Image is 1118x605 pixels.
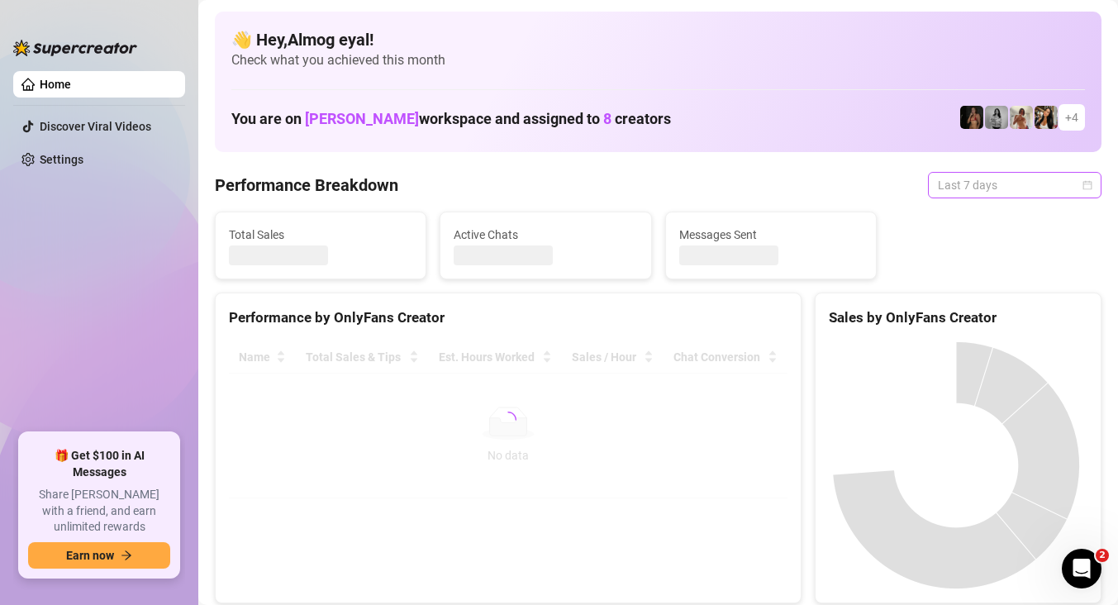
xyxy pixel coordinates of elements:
[454,226,637,244] span: Active Chats
[829,307,1087,329] div: Sales by OnlyFans Creator
[231,51,1085,69] span: Check what you achieved this month
[305,110,419,127] span: [PERSON_NAME]
[1010,106,1033,129] img: Green
[1062,549,1101,588] iframe: Intercom live chat
[28,448,170,480] span: 🎁 Get $100 in AI Messages
[960,106,983,129] img: D
[1065,108,1078,126] span: + 4
[231,110,671,128] h1: You are on workspace and assigned to creators
[229,307,787,329] div: Performance by OnlyFans Creator
[679,226,863,244] span: Messages Sent
[121,550,132,561] span: arrow-right
[40,78,71,91] a: Home
[66,549,114,562] span: Earn now
[28,487,170,536] span: Share [PERSON_NAME] with a friend, and earn unlimited rewards
[28,542,170,569] button: Earn nowarrow-right
[603,110,611,127] span: 8
[231,28,1085,51] h4: 👋 Hey, Almog eyal !
[215,174,398,197] h4: Performance Breakdown
[1082,180,1092,190] span: calendar
[1096,549,1109,562] span: 2
[1035,106,1058,129] img: AD
[497,408,519,431] span: loading
[13,40,137,56] img: logo-BBDzfeDw.svg
[985,106,1008,129] img: A
[938,173,1092,198] span: Last 7 days
[229,226,412,244] span: Total Sales
[40,120,151,133] a: Discover Viral Videos
[40,153,83,166] a: Settings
